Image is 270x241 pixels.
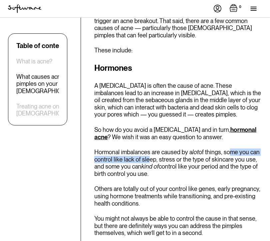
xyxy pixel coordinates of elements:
em: lot [192,149,199,156]
p: Hormonal imbalances are caused by a of things, some you can control like lack of sleep, stress or... [94,149,262,177]
em: kind of [141,163,159,170]
p: Others are totally out of your control like genes, early pregnancy, using hormone treatments whil... [94,185,262,207]
p: You might not always be able to control the cause in that sense, but there are definitely ways yo... [94,215,262,237]
strong: Hormones [94,63,132,73]
div: Table of contents [16,42,68,50]
a: Treating acne on your [DEMOGRAPHIC_DATA] [16,103,83,117]
p: So how do you avoid a [MEDICAL_DATA] and in turn, ? We wish it was an easy question to answer. [94,126,262,141]
a: Open empty cart [230,4,243,13]
div: 0 [238,4,243,10]
a: home [8,4,41,13]
img: Software Logo [8,4,41,13]
a: What is acne? [16,58,52,65]
p: It’s hard to know the exact cause because everyone is a specific blend of genes, environments and... [94,3,262,39]
a: hormonal acne [94,126,256,141]
p: These include: [94,47,262,54]
a: What causes acne and pimples on your [DEMOGRAPHIC_DATA]? [16,73,83,95]
p: A [MEDICAL_DATA] is often the cause of acne. These imbalances lead to an increase in [MEDICAL_DAT... [94,82,262,118]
